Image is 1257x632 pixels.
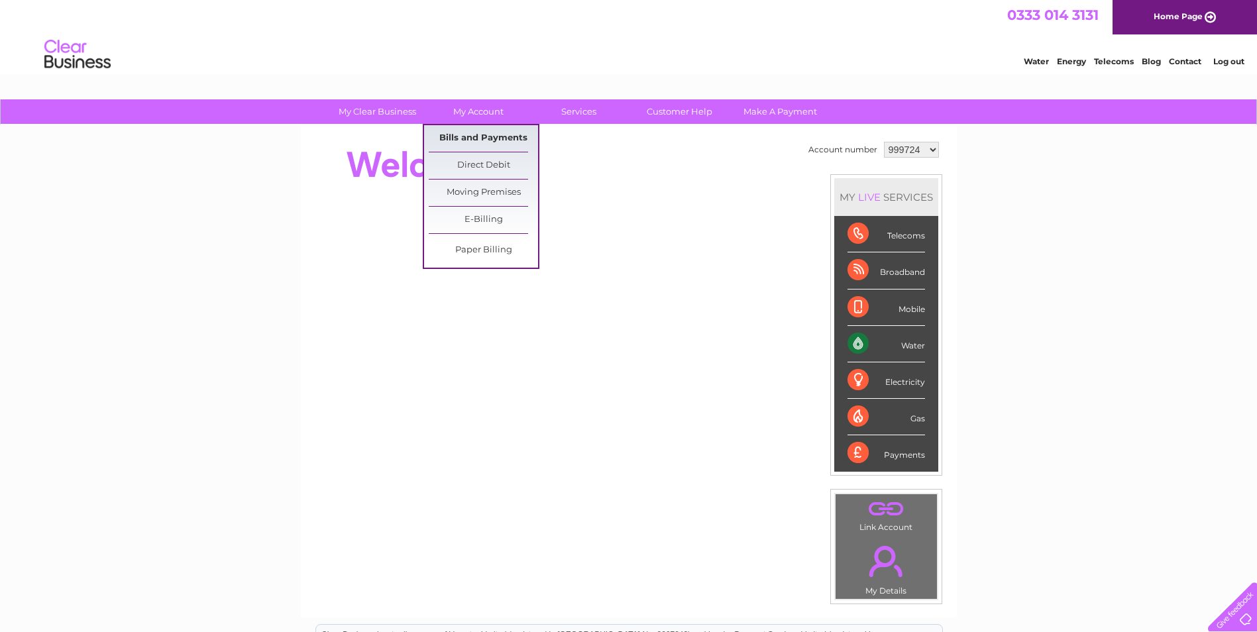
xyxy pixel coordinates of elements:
[847,362,925,399] div: Electricity
[726,99,835,124] a: Make A Payment
[1169,56,1201,66] a: Contact
[847,435,925,471] div: Payments
[835,494,938,535] td: Link Account
[847,326,925,362] div: Water
[847,290,925,326] div: Mobile
[1007,7,1099,23] a: 0333 014 3131
[429,152,538,179] a: Direct Debit
[855,191,883,203] div: LIVE
[1057,56,1086,66] a: Energy
[429,207,538,233] a: E-Billing
[847,252,925,289] div: Broadband
[625,99,734,124] a: Customer Help
[316,7,942,64] div: Clear Business is a trading name of Verastar Limited (registered in [GEOGRAPHIC_DATA] No. 3667643...
[423,99,533,124] a: My Account
[323,99,432,124] a: My Clear Business
[847,216,925,252] div: Telecoms
[1024,56,1049,66] a: Water
[835,535,938,600] td: My Details
[44,34,111,75] img: logo.png
[847,399,925,435] div: Gas
[429,125,538,152] a: Bills and Payments
[805,138,881,161] td: Account number
[429,237,538,264] a: Paper Billing
[839,538,934,584] a: .
[834,178,938,216] div: MY SERVICES
[429,180,538,206] a: Moving Premises
[1142,56,1161,66] a: Blog
[839,498,934,521] a: .
[524,99,633,124] a: Services
[1213,56,1244,66] a: Log out
[1094,56,1134,66] a: Telecoms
